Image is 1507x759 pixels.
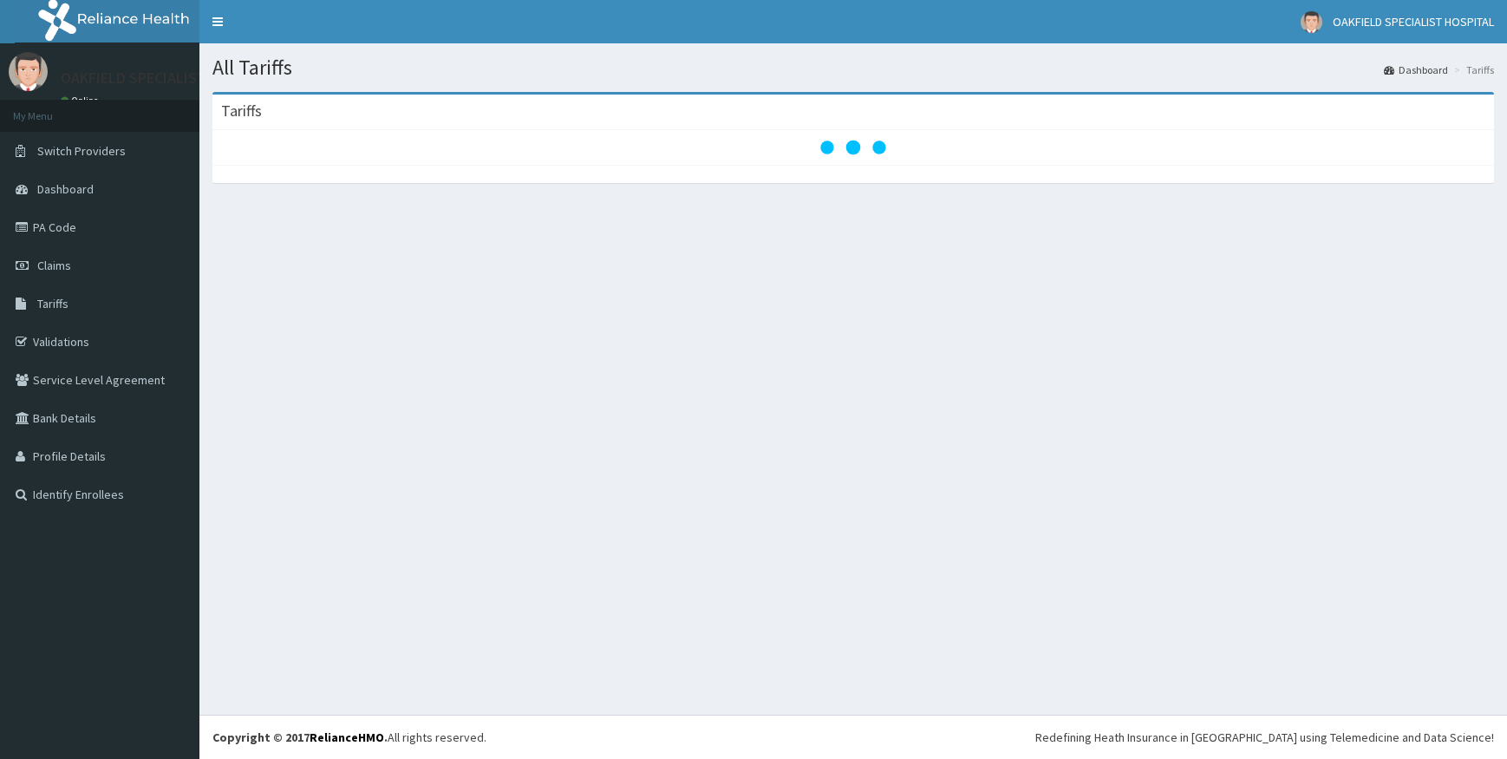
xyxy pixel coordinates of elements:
[1035,729,1494,746] div: Redefining Heath Insurance in [GEOGRAPHIC_DATA] using Telemedicine and Data Science!
[61,70,277,86] p: OAKFIELD SPECIALIST HOSPITAL
[1301,11,1322,33] img: User Image
[37,181,94,197] span: Dashboard
[212,56,1494,79] h1: All Tariffs
[9,52,48,91] img: User Image
[37,258,71,273] span: Claims
[61,95,102,107] a: Online
[819,113,888,182] svg: audio-loading
[310,730,384,745] a: RelianceHMO
[221,103,262,119] h3: Tariffs
[212,730,388,745] strong: Copyright © 2017 .
[37,143,126,159] span: Switch Providers
[1450,62,1494,77] li: Tariffs
[37,296,68,311] span: Tariffs
[199,715,1507,759] footer: All rights reserved.
[1384,62,1448,77] a: Dashboard
[1333,14,1494,29] span: OAKFIELD SPECIALIST HOSPITAL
